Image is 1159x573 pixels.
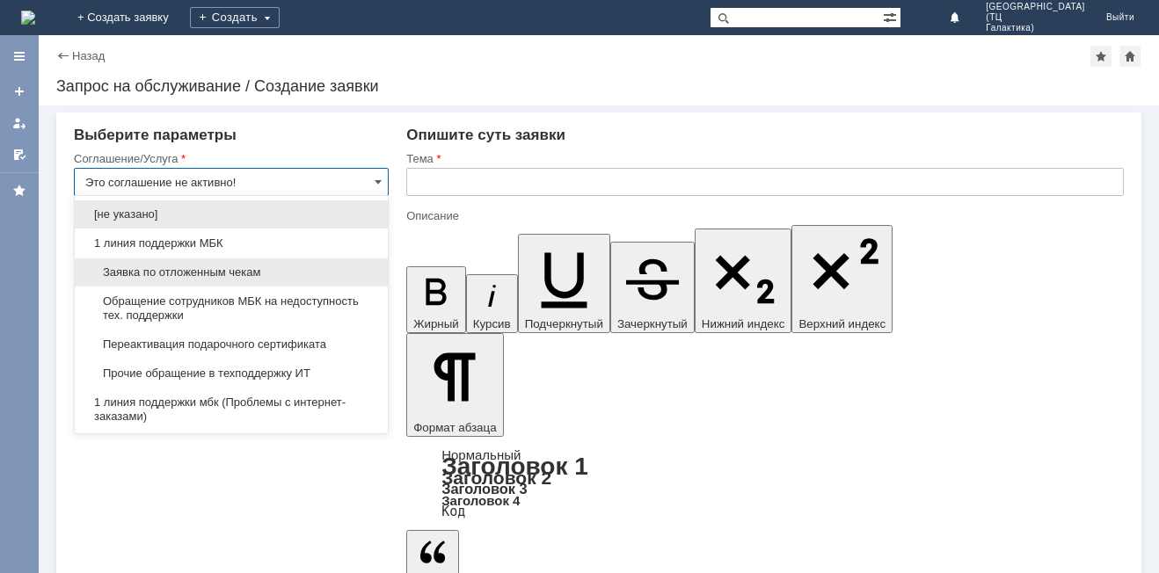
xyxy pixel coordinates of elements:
div: Описание [406,210,1120,221]
span: Зачеркнутый [617,317,688,330]
button: Жирный [406,266,466,333]
button: Верхний индекс [791,225,893,333]
img: logo [21,11,35,25]
span: [не указано] [85,207,377,221]
button: Зачеркнутый [610,242,695,333]
span: [GEOGRAPHIC_DATA] [986,2,1085,12]
span: 1 линия поддержки мбк (Проблемы с интернет-заказами) [85,395,377,424]
span: Переактивация подарочного сертификата [85,337,377,352]
span: 1 линия поддержки МБК [85,236,377,250]
span: Расширенный поиск [883,8,900,25]
a: Нормальный [441,447,521,462]
a: Код [441,504,465,519]
button: Подчеркнутый [518,234,610,333]
span: Прочие обращение в техподдержку ИТ [85,366,377,381]
button: Нижний индекс [695,228,792,333]
button: Курсив [466,274,518,333]
a: Заголовок 4 [441,493,520,508]
span: Галактика) [986,23,1085,33]
div: Тема [406,153,1120,164]
div: Создать [190,7,280,28]
span: Опишите суть заявки [406,127,565,143]
a: Перейти на домашнюю страницу [21,11,35,25]
a: Мои согласования [5,141,33,169]
span: Нижний индекс [702,317,785,330]
div: Соглашение/Услуга [74,153,385,164]
a: Мои заявки [5,109,33,137]
a: Создать заявку [5,77,33,105]
span: Курсив [473,317,511,330]
span: Подчеркнутый [525,317,603,330]
span: Жирный [413,317,459,330]
span: (ТЦ [986,12,1085,23]
a: Заголовок 3 [441,481,527,497]
a: Заголовок 1 [441,453,588,480]
div: Добавить в избранное [1090,46,1112,67]
a: Назад [72,49,105,62]
span: Выберите параметры [74,127,237,143]
div: Сделать домашней страницей [1119,46,1141,67]
div: Формат абзаца [406,449,1124,518]
span: Обращение сотрудников МБК на недоступность тех. поддержки [85,294,377,323]
span: Формат абзаца [413,421,496,434]
a: Заголовок 2 [441,468,551,488]
span: Верхний индекс [798,317,886,330]
button: Формат абзаца [406,333,503,437]
span: Заявка по отложенным чекам [85,265,377,279]
div: Запрос на обслуживание / Создание заявки [56,77,1141,95]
